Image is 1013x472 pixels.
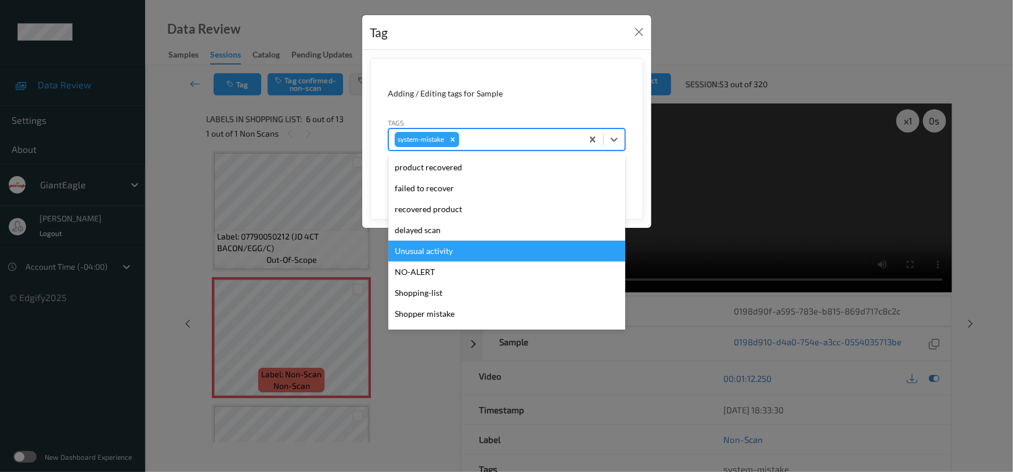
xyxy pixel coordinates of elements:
[388,303,625,324] div: Shopper mistake
[388,324,625,345] div: Bag
[388,178,625,199] div: failed to recover
[388,241,625,262] div: Unusual activity
[388,88,625,99] div: Adding / Editing tags for Sample
[370,23,388,42] div: Tag
[446,132,459,147] div: Remove system-mistake
[388,220,625,241] div: delayed scan
[388,283,625,303] div: Shopping-list
[388,157,625,178] div: product recovered
[395,132,446,147] div: system-mistake
[388,199,625,220] div: recovered product
[388,117,405,128] label: Tags
[631,24,647,40] button: Close
[388,262,625,283] div: NO-ALERT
